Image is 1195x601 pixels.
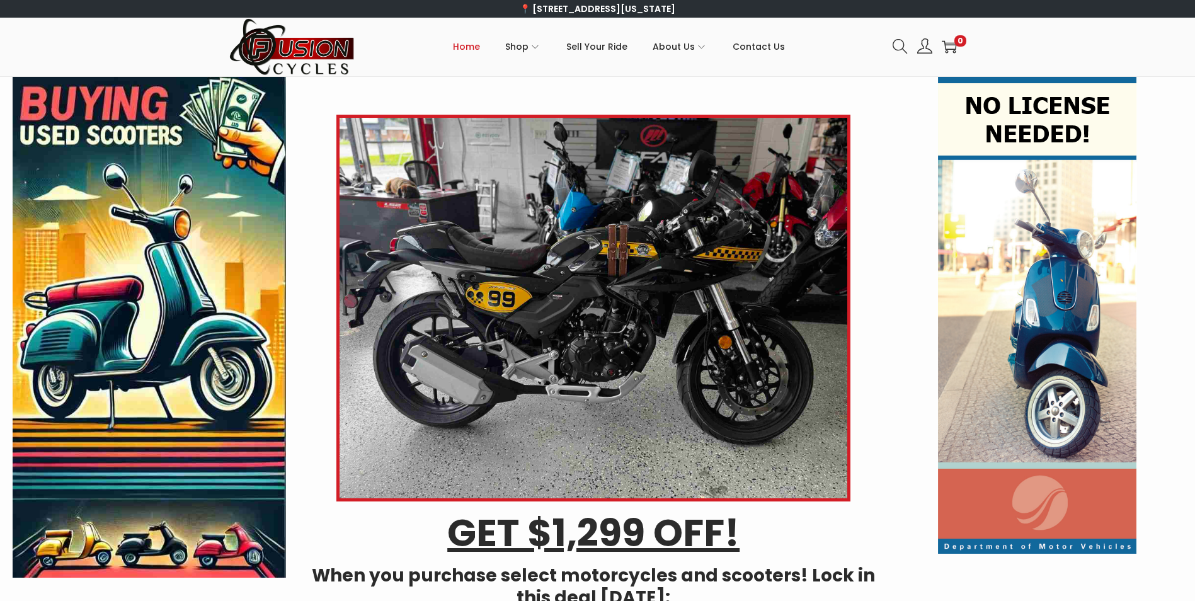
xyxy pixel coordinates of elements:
span: Home [453,31,480,62]
u: GET $1,299 OFF! [447,507,740,559]
a: 0 [942,39,957,54]
a: Home [453,18,480,75]
a: Contact Us [733,18,785,75]
img: Woostify retina logo [229,18,355,76]
nav: Primary navigation [355,18,883,75]
span: Contact Us [733,31,785,62]
a: Sell Your Ride [566,18,627,75]
a: 📍 [STREET_ADDRESS][US_STATE] [520,3,675,15]
span: Sell Your Ride [566,31,627,62]
a: Shop [505,18,541,75]
span: Shop [505,31,529,62]
a: About Us [653,18,707,75]
span: About Us [653,31,695,62]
